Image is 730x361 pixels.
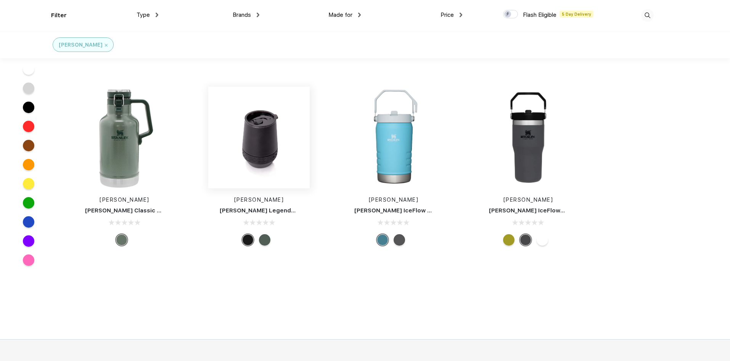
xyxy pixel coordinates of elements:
a: [PERSON_NAME] [369,197,419,203]
a: [PERSON_NAME] [503,197,553,203]
div: Charcoal [394,234,405,246]
a: [PERSON_NAME] [100,197,150,203]
a: [PERSON_NAME] Legendary Classic Bottle Small | 20 oz [220,207,381,214]
img: func=resize&h=266 [343,87,444,188]
img: dropdown.png [257,13,259,17]
span: Brands [233,11,251,18]
img: filter_cancel.svg [105,44,108,47]
div: Aloe [503,234,515,246]
span: Price [441,11,454,18]
div: Charcoal [520,234,531,246]
div: Polar [537,234,548,246]
img: dropdown.png [156,13,158,17]
div: Matte Black [242,234,254,246]
div: [PERSON_NAME] [59,41,103,49]
div: Filter [51,11,67,20]
span: Flash Eligible [523,11,556,18]
img: desktop_search.svg [641,9,654,22]
img: dropdown.png [358,13,361,17]
img: func=resize&h=266 [74,87,175,188]
span: Type [137,11,150,18]
span: Made for [328,11,352,18]
div: Pool [377,234,388,246]
a: [PERSON_NAME] [234,197,284,203]
a: [PERSON_NAME] Classic Easy-Pour 64oz Growler [85,207,228,214]
div: Maple [116,234,127,246]
div: Hammertone Green [259,234,270,246]
img: dropdown.png [460,13,462,17]
a: [PERSON_NAME] IceFlow Flip Straw 40oz Jug [354,207,484,214]
img: func=resize&h=266 [478,87,579,188]
img: func=resize&h=266 [208,87,310,188]
a: [PERSON_NAME] IceFlow™ Flip Straw Tumbler | 20 oz [489,207,644,214]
